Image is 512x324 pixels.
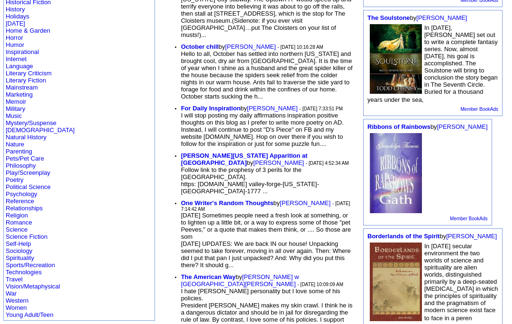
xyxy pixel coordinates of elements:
font: by [367,14,467,21]
a: Internet [6,55,27,63]
a: [PERSON_NAME] [446,233,497,240]
a: Inspirational [6,48,39,55]
a: Travel [6,276,23,283]
a: Western [6,297,28,304]
a: Holidays [6,13,29,20]
a: Music [6,112,22,119]
a: Sociology [6,247,32,254]
a: Philosophy [6,162,36,169]
a: [PERSON_NAME] [437,123,488,130]
a: Technologies [6,269,42,276]
a: Nature [6,141,24,148]
a: [PERSON_NAME][US_STATE] Apparition at [GEOGRAPHIC_DATA] [181,152,308,166]
font: - [DATE] 10:09:09 AM [298,282,344,287]
a: Science Fiction [6,233,47,240]
a: War [6,290,17,297]
font: In [DATE], [PERSON_NAME] set out to write a complete fantasy series. Now, almost [DATE], his goal... [367,24,498,103]
a: One Writer's Random Thoughts [181,199,274,207]
a: Member BookAds [450,216,487,221]
a: October chill [181,43,219,50]
a: Horror [6,34,23,41]
a: Humor [6,41,24,48]
a: [PERSON_NAME] w [GEOGRAPHIC_DATA][PERSON_NAME] [181,273,299,288]
font: - [DATE] 7:14:42 AM [181,201,350,212]
a: Military [6,105,25,112]
a: Self-Help [6,240,31,247]
a: The Soulstone [367,14,410,21]
a: Marketing [6,91,33,98]
font: by Follow link to the prophesy of 3 perils for the [GEOGRAPHIC_DATA]. https: [DOMAIN_NAME] valley... [181,152,349,195]
a: Mainstream [6,84,38,91]
a: For Daily Inspiration [181,105,241,112]
img: 17082.jpg [370,243,422,321]
font: In [DATE] secular environment the two worlds of science and spirituality are alien worlds, distin... [424,243,498,322]
font: by [367,233,497,240]
font: by Hello to all, October has settled into northern [US_STATE] and brought cool, dry air from [GEO... [181,43,353,100]
a: Borderlands of the Spirit [367,233,439,240]
a: [PERSON_NAME] [225,43,276,50]
a: [PERSON_NAME] [253,159,304,166]
a: Spirituality [6,254,34,261]
a: [PERSON_NAME] [416,14,467,21]
a: Home & Garden [6,27,50,34]
a: Play/Screenplay [6,169,50,176]
font: by [367,123,488,130]
a: Language [6,63,33,70]
img: 26827.jpg [370,133,422,213]
a: Reference [6,198,34,205]
a: The American Way [181,273,236,280]
a: Mystery/Suspense [6,119,56,126]
font: by [DATE] Sometimes people need a fresh look at something, or to lighten up a little bit, or a wa... [181,199,351,269]
a: [DEMOGRAPHIC_DATA] [6,126,74,134]
font: by I will stop posting my daily affirmations inspiration positive thoughts on this blog as I pref... [181,105,344,147]
font: - [DATE] 4:52:34 AM [306,161,349,166]
a: Romance [6,219,32,226]
a: Young Adult/Teen [6,311,54,318]
a: Political Science [6,183,51,190]
a: Psychology [6,190,37,198]
a: Ribbons of Rainbows [367,123,430,130]
a: Member BookAds [461,107,498,112]
a: Women [6,304,27,311]
a: Memoir [6,98,26,105]
a: Religion [6,212,28,219]
a: Literary Fiction [6,77,46,84]
a: Pets/Pet Care [6,155,44,162]
a: Poetry [6,176,24,183]
a: [DATE] [6,20,25,27]
a: Literary Criticism [6,70,52,77]
a: Science [6,226,27,233]
a: [PERSON_NAME] [280,199,330,207]
font: - [DATE] 10:16:28 AM [277,45,323,50]
a: Natural History [6,134,46,141]
font: - [DATE] 7:33:51 PM [300,106,343,111]
a: Vision/Metaphysical [6,283,60,290]
a: Sports/Recreation [6,261,55,269]
a: Parenting [6,148,32,155]
img: 13718.jpg [370,24,422,94]
a: Relationships [6,205,43,212]
a: History [6,6,25,13]
a: [PERSON_NAME] [247,105,298,112]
